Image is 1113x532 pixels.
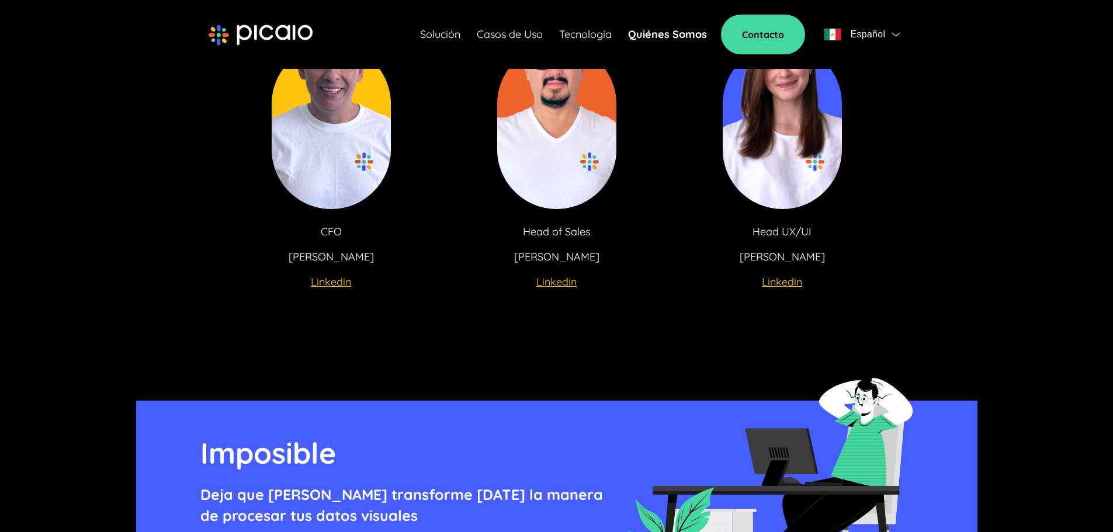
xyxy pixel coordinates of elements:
[272,4,391,209] img: image
[628,26,707,43] a: Quiénes Somos
[753,224,812,240] p: Head UX/UI
[536,275,577,288] u: Linkedin
[200,484,603,526] p: Deja que [PERSON_NAME] transforme [DATE] la manera de procesar tus datos visuales
[721,15,805,54] a: Contacto
[200,434,337,471] span: Imposible
[523,224,590,240] p: Head of Sales
[311,274,351,290] a: Linkedin
[477,26,543,43] a: Casos de Uso
[559,26,612,43] a: Tecnología
[321,224,342,240] p: CFO
[740,249,825,265] p: [PERSON_NAME]
[497,4,616,209] img: image
[536,274,577,290] a: Linkedin
[514,249,599,265] p: [PERSON_NAME]
[723,4,842,209] img: image
[209,25,313,46] img: picaio-logo
[420,26,460,43] a: Solución
[762,275,802,288] u: Linkedin
[762,274,802,290] a: Linkedin
[824,29,841,40] img: flag
[819,23,904,46] button: flagEspañolflag
[892,32,900,37] img: flag
[311,275,351,288] u: Linkedin
[850,26,885,43] span: Español
[289,249,374,265] p: [PERSON_NAME]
